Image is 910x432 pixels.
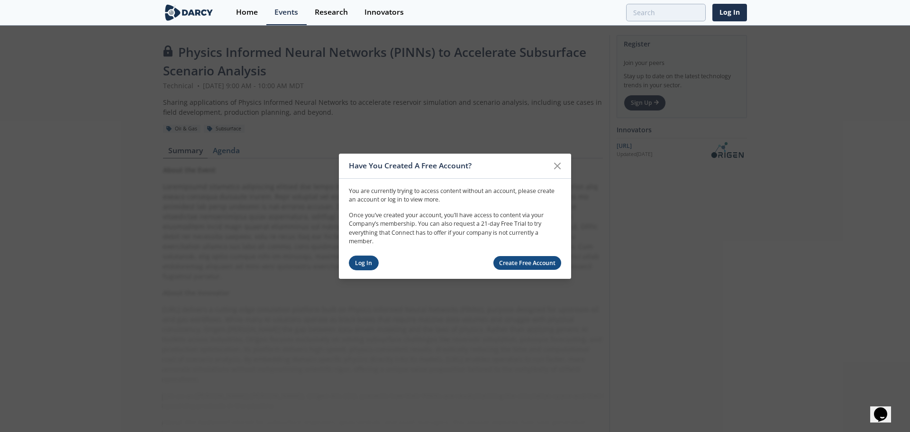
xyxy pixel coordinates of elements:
a: Log In [712,4,747,21]
div: Events [274,9,298,16]
div: Have You Created A Free Account? [349,157,548,175]
p: You are currently trying to access content without an account, please create an account or log in... [349,187,561,204]
div: Home [236,9,258,16]
iframe: chat widget [870,394,901,423]
div: Research [315,9,348,16]
p: Once you’ve created your account, you’ll have access to content via your Company’s membership. Yo... [349,211,561,246]
a: Log In [349,256,379,270]
input: Advanced Search [626,4,706,21]
a: Create Free Account [493,256,562,270]
div: Innovators [364,9,404,16]
img: logo-wide.svg [163,4,215,21]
